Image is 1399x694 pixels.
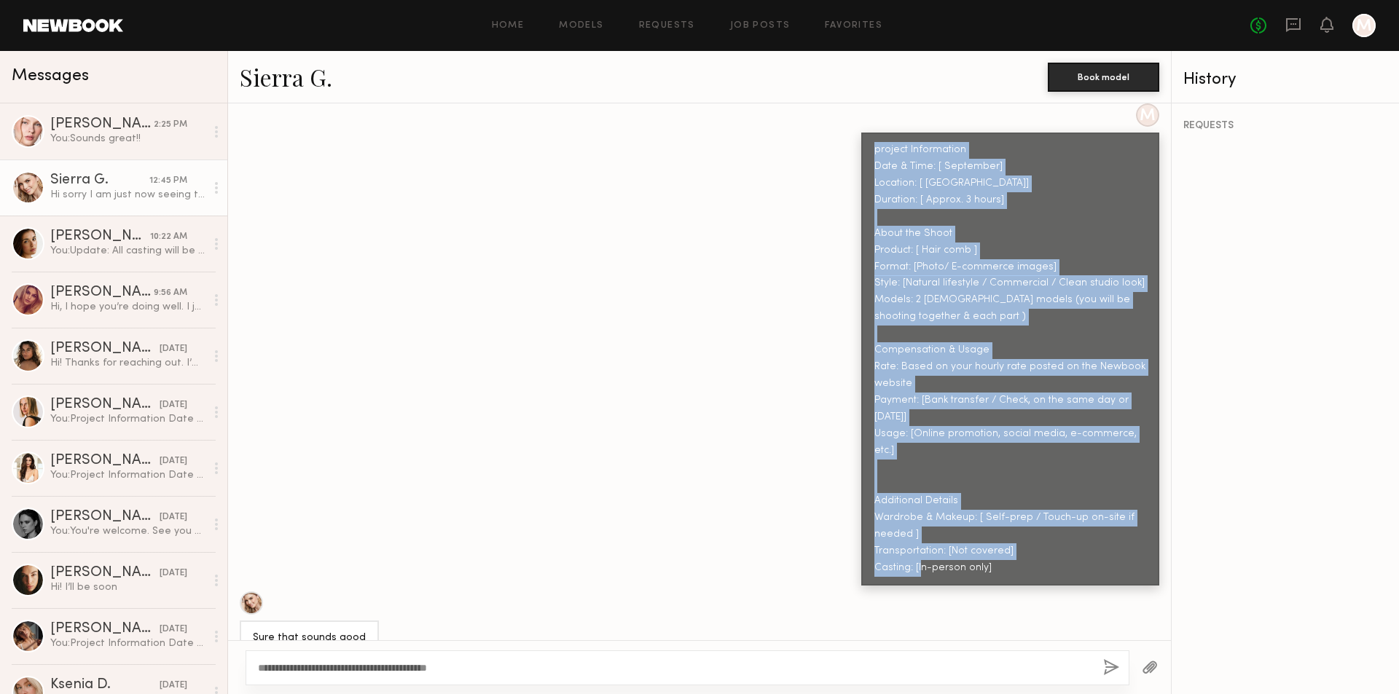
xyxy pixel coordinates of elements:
[160,567,187,580] div: [DATE]
[50,636,205,650] div: You: Project Information Date & Time: [ September] Location: [ [GEOGRAPHIC_DATA]] Duration: [ App...
[253,630,366,647] div: Sure that sounds good
[50,468,205,482] div: You: Project Information Date & Time: [ September] Location: [ [GEOGRAPHIC_DATA]] Duration: [ App...
[160,623,187,636] div: [DATE]
[12,68,89,84] span: Messages
[50,356,205,370] div: Hi! Thanks for reaching out. I’m potentially interested. Would you let me know the date of the sh...
[150,230,187,244] div: 10:22 AM
[50,117,154,132] div: [PERSON_NAME]
[1183,121,1387,131] div: REQUESTS
[160,398,187,412] div: [DATE]
[160,510,187,524] div: [DATE]
[154,118,187,132] div: 2:25 PM
[160,679,187,693] div: [DATE]
[50,229,150,244] div: [PERSON_NAME]
[639,21,695,31] a: Requests
[1352,14,1376,37] a: M
[1048,63,1159,92] button: Book model
[50,398,160,412] div: [PERSON_NAME]
[50,300,205,314] div: Hi, I hope you’re doing well. I just wanted to follow up and ask if you have any update for me re...
[160,342,187,356] div: [DATE]
[50,622,160,636] div: [PERSON_NAME]
[1048,70,1159,82] a: Book model
[492,21,525,31] a: Home
[50,566,160,580] div: [PERSON_NAME]
[50,244,205,258] div: You: Update: All casting will be on 9/11. Please let me know if you can come, and I can schedule ...
[160,454,187,468] div: [DATE]
[50,342,160,356] div: [PERSON_NAME]
[50,580,205,594] div: Hi! I’ll be soon
[730,21,791,31] a: Job Posts
[1183,71,1387,88] div: History
[50,524,205,538] div: You: You're welcome. See you next week!! Thank you
[149,174,187,188] div: 12:45 PM
[50,173,149,188] div: Sierra G.
[50,132,205,146] div: You: Sounds great!!
[50,454,160,468] div: [PERSON_NAME]
[50,678,160,693] div: Ksenia D.
[825,21,882,31] a: Favorites
[50,510,160,524] div: [PERSON_NAME]
[50,188,205,202] div: Hi sorry I am just now seeing this. Would tmw or [DATE] work for a casting
[874,142,1146,577] div: project Information Date & Time: [ September] Location: [ [GEOGRAPHIC_DATA]] Duration: [ Approx. ...
[559,21,603,31] a: Models
[50,285,154,300] div: [PERSON_NAME]
[50,412,205,426] div: You: Project Information Date & Time: [ September] Location: [ [GEOGRAPHIC_DATA]] Duration: [ App...
[154,286,187,300] div: 9:56 AM
[240,61,332,92] a: Sierra G.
